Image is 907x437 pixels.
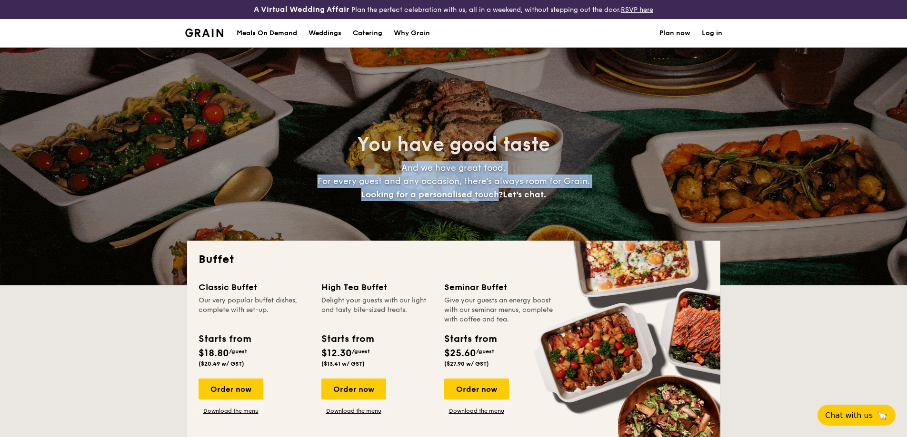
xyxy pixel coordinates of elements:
div: Starts from [199,332,250,346]
div: Weddings [309,19,341,48]
span: $12.30 [321,348,352,359]
span: ($20.49 w/ GST) [199,360,244,367]
div: Why Grain [394,19,430,48]
div: Meals On Demand [237,19,297,48]
span: Let's chat. [503,189,546,200]
span: /guest [229,348,247,355]
div: Starts from [444,332,496,346]
a: Log in [702,19,722,48]
a: Plan now [659,19,690,48]
div: Our very popular buffet dishes, complete with set-up. [199,296,310,324]
a: Why Grain [388,19,436,48]
h1: Catering [353,19,382,48]
a: Download the menu [321,407,386,415]
a: Download the menu [199,407,263,415]
span: You have good taste [357,133,550,156]
span: ($13.41 w/ GST) [321,360,365,367]
a: Weddings [303,19,347,48]
div: Seminar Buffet [444,281,556,294]
div: Order now [321,379,386,399]
h2: Buffet [199,252,709,267]
div: Give your guests an energy boost with our seminar menus, complete with coffee and tea. [444,296,556,324]
div: Delight your guests with our light and tasty bite-sized treats. [321,296,433,324]
div: High Tea Buffet [321,281,433,294]
img: Grain [185,29,224,37]
div: Classic Buffet [199,281,310,294]
span: And we have great food. For every guest and any occasion, there’s always room for Grain. [318,163,590,200]
a: Download the menu [444,407,509,415]
span: 🦙 [877,410,888,421]
a: Logotype [185,29,224,37]
span: $18.80 [199,348,229,359]
div: Starts from [321,332,373,346]
span: Looking for a personalised touch? [361,189,503,200]
div: Plan the perfect celebration with us, all in a weekend, without stepping out the door. [179,4,728,15]
h4: A Virtual Wedding Affair [254,4,349,15]
a: Catering [347,19,388,48]
div: Order now [444,379,509,399]
span: ($27.90 w/ GST) [444,360,489,367]
span: /guest [352,348,370,355]
button: Chat with us🦙 [817,405,896,426]
span: /guest [476,348,494,355]
a: Meals On Demand [231,19,303,48]
span: $25.60 [444,348,476,359]
a: RSVP here [621,6,653,14]
div: Order now [199,379,263,399]
span: Chat with us [825,411,873,420]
